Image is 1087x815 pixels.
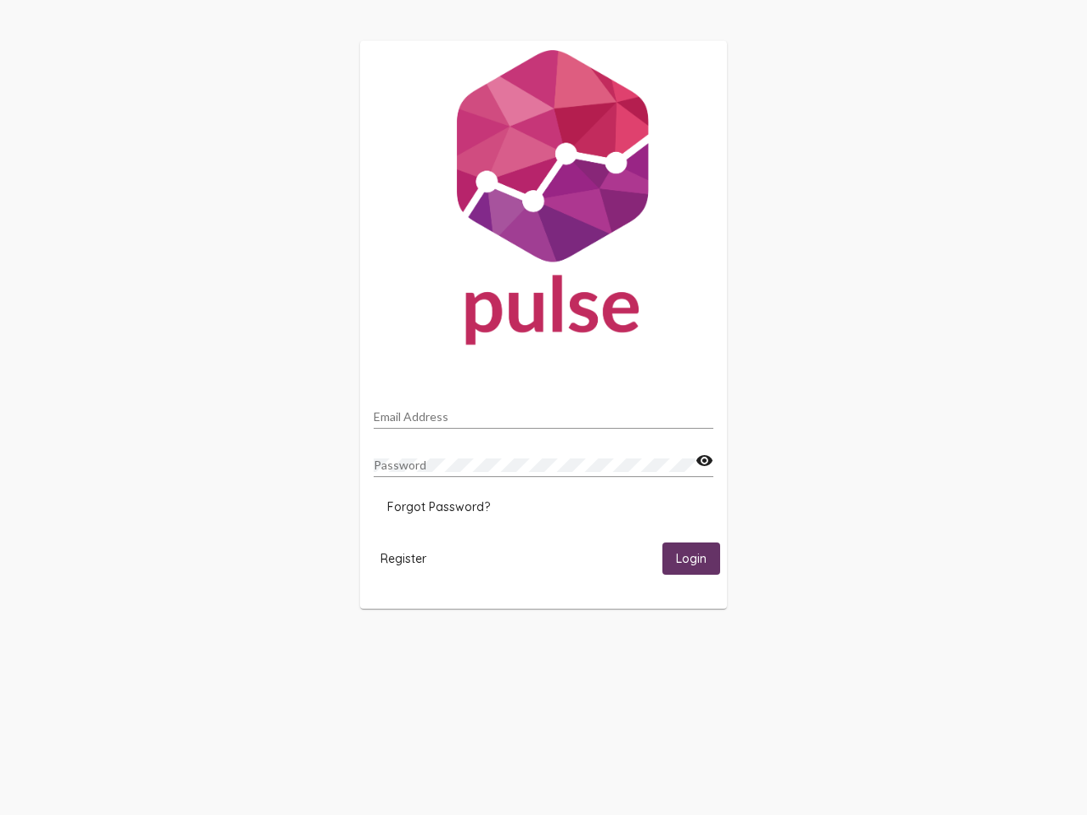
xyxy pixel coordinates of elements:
[380,551,426,566] span: Register
[387,499,490,514] span: Forgot Password?
[696,451,713,471] mat-icon: visibility
[374,492,504,522] button: Forgot Password?
[676,552,707,567] span: Login
[360,41,727,362] img: Pulse For Good Logo
[367,542,440,574] button: Register
[662,542,720,574] button: Login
